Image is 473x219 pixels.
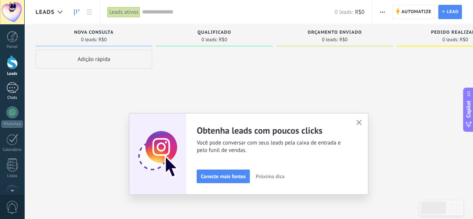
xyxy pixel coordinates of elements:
[1,95,23,100] div: Chats
[160,30,269,36] div: Qualificado
[355,9,364,16] span: R$0
[460,37,468,42] span: R$0
[36,50,152,69] div: Adição rápida
[81,37,97,42] span: 0 leads:
[107,7,140,18] div: Leads ativos
[98,37,107,42] span: R$0
[70,5,83,19] a: Leads
[339,37,347,42] span: R$0
[392,5,434,19] a: Automatize
[465,100,472,118] span: Copilot
[83,5,96,19] a: Lista
[202,37,218,42] span: 0 leads:
[197,30,231,35] span: Qualificado
[307,30,362,35] span: Orçamento enviado
[1,121,23,128] div: WhatsApp
[201,174,246,179] span: Conecte mais fontes
[197,170,250,183] button: Conecte mais fontes
[1,45,23,49] div: Painel
[252,171,288,182] button: Próxima dica
[401,5,431,19] span: Automatize
[335,9,353,16] span: 0 leads:
[39,30,148,36] div: Nova consulta
[1,174,23,179] div: Listas
[280,30,389,36] div: Orçamento enviado
[36,9,55,16] span: Leads
[442,37,458,42] span: 0 leads:
[438,5,462,19] a: Lead
[256,174,285,179] span: Próxima dica
[1,72,23,76] div: Leads
[322,37,338,42] span: 0 leads:
[377,5,388,19] button: Mais
[197,139,347,154] span: Você pode conversar com seus leads pela caixa de entrada e pelo funil de vendas.
[219,37,227,42] span: R$0
[197,125,347,136] h2: Obtenha leads com poucos clicks
[446,5,458,19] span: Lead
[1,147,23,152] div: Calendário
[74,30,114,35] span: Nova consulta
